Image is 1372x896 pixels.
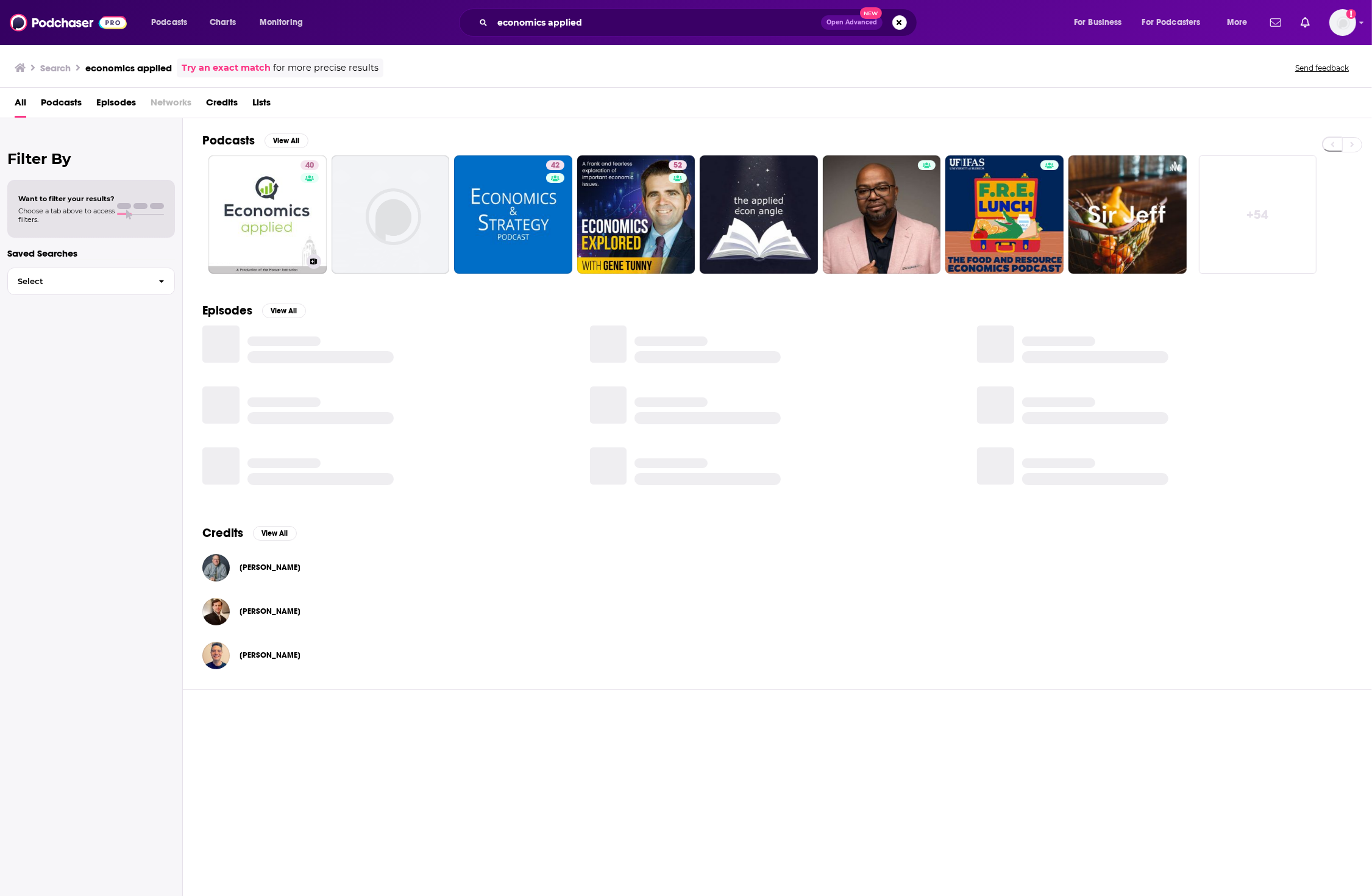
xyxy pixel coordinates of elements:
span: For Business [1074,14,1122,31]
button: Andrew NovakovicAndrew Novakovic [202,548,1352,587]
a: Show notifications dropdown [1296,12,1315,33]
span: 42 [551,160,560,172]
a: 52 [669,160,687,170]
button: David CutlerDavid Cutler [202,592,1352,631]
h2: Episodes [202,303,252,318]
img: Podchaser - Follow, Share and Rate Podcasts [10,11,127,34]
img: Alejandro Ganimian [202,642,230,669]
a: +54 [1199,155,1317,274]
a: EpisodesView All [202,303,306,318]
a: 42 [546,160,564,170]
span: Choose a tab above to access filters. [18,207,115,224]
a: Lists [252,93,271,118]
span: More [1227,14,1248,31]
a: Andrew Novakovic [240,563,300,572]
a: 42 [454,155,572,274]
a: Try an exact match [182,61,271,75]
span: Want to filter your results? [18,194,115,203]
img: User Profile [1329,9,1356,36]
button: Select [7,268,175,295]
button: open menu [143,13,203,32]
span: Select [8,277,149,285]
h2: Credits [202,525,243,541]
span: 40 [305,160,314,172]
a: 40Economics, Applied [208,155,327,274]
span: 52 [674,160,682,172]
button: View All [265,133,308,148]
span: Podcasts [151,14,187,31]
h3: Economics, Applied [213,257,302,267]
span: Logged in as angelahattar [1329,9,1356,36]
button: View All [262,304,306,318]
button: Show profile menu [1329,9,1356,36]
button: Send feedback [1292,63,1352,73]
h2: Filter By [7,150,175,168]
span: For Podcasters [1142,14,1201,31]
span: [PERSON_NAME] [240,650,300,660]
img: David Cutler [202,598,230,625]
button: View All [253,526,297,541]
input: Search podcasts, credits, & more... [492,13,821,32]
a: Alejandro Ganimian [240,650,300,660]
a: 52 [577,155,695,274]
a: Show notifications dropdown [1265,12,1286,33]
a: Podcasts [41,93,82,118]
button: Alejandro GanimianAlejandro Ganimian [202,636,1352,675]
a: CreditsView All [202,525,297,541]
span: New [860,7,882,19]
span: Monitoring [260,14,303,31]
span: Open Advanced [826,20,877,26]
div: Search podcasts, credits, & more... [471,9,929,37]
span: [PERSON_NAME] [240,563,300,572]
p: Saved Searches [7,247,175,259]
button: Open AdvancedNew [821,15,883,30]
span: [PERSON_NAME] [240,606,300,616]
a: 40 [300,160,319,170]
h3: Search [40,62,71,74]
button: open menu [251,13,319,32]
img: Andrew Novakovic [202,554,230,581]
a: David Cutler [240,606,300,616]
button: open menu [1065,13,1137,32]
span: for more precise results [273,61,379,75]
button: open menu [1134,13,1218,32]
svg: Add a profile image [1346,9,1356,19]
a: Charts [202,13,243,32]
span: Networks [151,93,191,118]
a: All [15,93,26,118]
span: Charts [210,14,236,31]
h2: Podcasts [202,133,255,148]
a: Credits [206,93,238,118]
h3: economics applied [85,62,172,74]
a: PodcastsView All [202,133,308,148]
button: open menu [1218,13,1263,32]
a: Episodes [96,93,136,118]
